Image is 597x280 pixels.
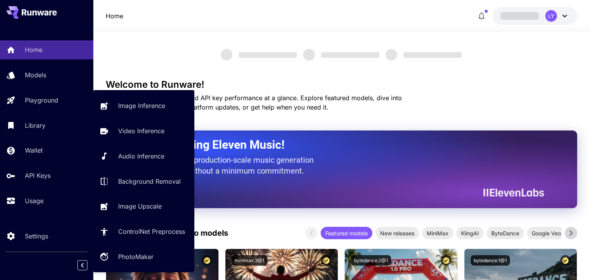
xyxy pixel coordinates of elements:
[93,96,194,115] a: Image Inference
[25,45,42,54] p: Home
[527,229,566,237] span: Google Veo
[441,255,451,266] button: Certified Model – Vetted for best performance and includes a commercial license.
[118,202,162,211] p: Image Upscale
[118,101,165,110] p: Image Inference
[93,197,194,216] a: Image Upscale
[25,96,58,105] p: Playground
[25,171,51,180] p: API Keys
[456,229,484,237] span: KlingAI
[118,177,181,186] p: Background Removal
[83,258,93,272] div: Collapse sidebar
[106,11,123,21] nav: breadcrumb
[351,255,391,266] button: bytedance:2@1
[118,151,164,161] p: Audio Inference
[125,155,319,176] p: The only way to get production-scale music generation from Eleven Labs without a minimum commitment.
[106,11,123,21] p: Home
[375,229,419,237] span: New releases
[232,255,267,266] button: minimax:3@1
[560,255,571,266] button: Certified Model – Vetted for best performance and includes a commercial license.
[93,172,194,191] a: Background Removal
[93,147,194,166] a: Audio Inference
[106,94,402,111] span: Check out your usage stats and API key performance at a glance. Explore featured models, dive int...
[125,137,538,152] h2: Now Supporting Eleven Music!
[25,121,45,130] p: Library
[25,70,46,80] p: Models
[487,229,524,237] span: ByteDance
[93,247,194,266] a: PhotoMaker
[118,126,164,136] p: Video Inference
[321,229,372,237] span: Featured models
[118,227,185,236] p: ControlNet Preprocess
[93,222,194,241] a: ControlNet Preprocess
[25,146,43,155] p: Wallet
[118,252,154,261] p: PhotoMaker
[422,229,453,237] span: MiniMax
[25,231,48,241] p: Settings
[77,260,87,270] button: Collapse sidebar
[25,196,44,205] p: Usage
[93,122,194,141] a: Video Inference
[545,10,557,22] div: LY
[471,255,510,266] button: bytedance:1@1
[321,255,332,266] button: Certified Model – Vetted for best performance and includes a commercial license.
[202,255,212,266] button: Certified Model – Vetted for best performance and includes a commercial license.
[106,79,577,90] h3: Welcome to Runware!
